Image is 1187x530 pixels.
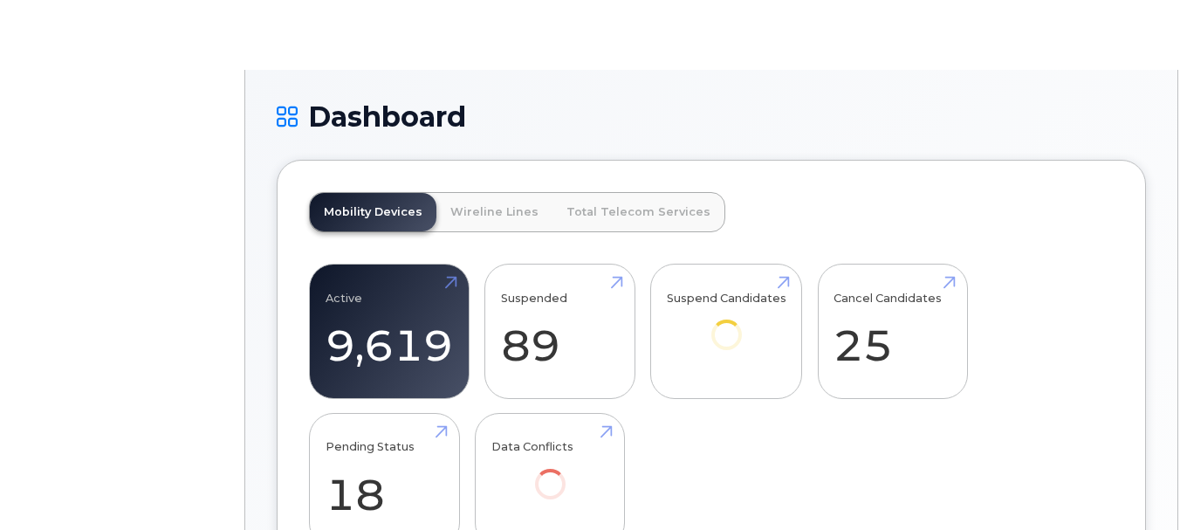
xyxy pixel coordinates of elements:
a: Cancel Candidates 25 [834,274,951,389]
a: Suspended 89 [501,274,619,389]
h1: Dashboard [277,101,1146,132]
a: Active 9,619 [326,274,453,389]
a: Wireline Lines [436,193,552,231]
a: Total Telecom Services [552,193,724,231]
a: Suspend Candidates [667,274,786,375]
a: Mobility Devices [310,193,436,231]
a: Data Conflicts [491,423,609,523]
